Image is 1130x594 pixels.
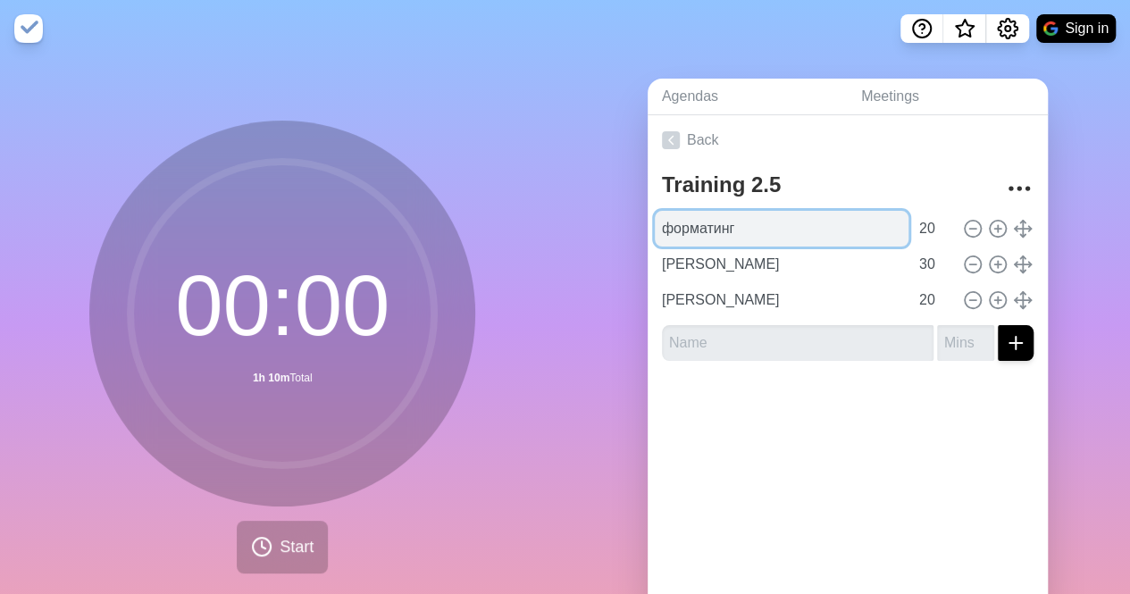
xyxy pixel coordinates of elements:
[1001,171,1037,206] button: More
[943,14,986,43] button: What’s new
[986,14,1029,43] button: Settings
[280,535,314,559] span: Start
[900,14,943,43] button: Help
[655,211,908,247] input: Name
[655,282,908,318] input: Name
[655,247,908,282] input: Name
[648,79,847,115] a: Agendas
[912,211,955,247] input: Mins
[237,521,328,573] button: Start
[648,115,1048,165] a: Back
[1043,21,1058,36] img: google logo
[912,247,955,282] input: Mins
[662,325,933,361] input: Name
[937,325,994,361] input: Mins
[14,14,43,43] img: timeblocks logo
[1036,14,1116,43] button: Sign in
[847,79,1048,115] a: Meetings
[912,282,955,318] input: Mins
